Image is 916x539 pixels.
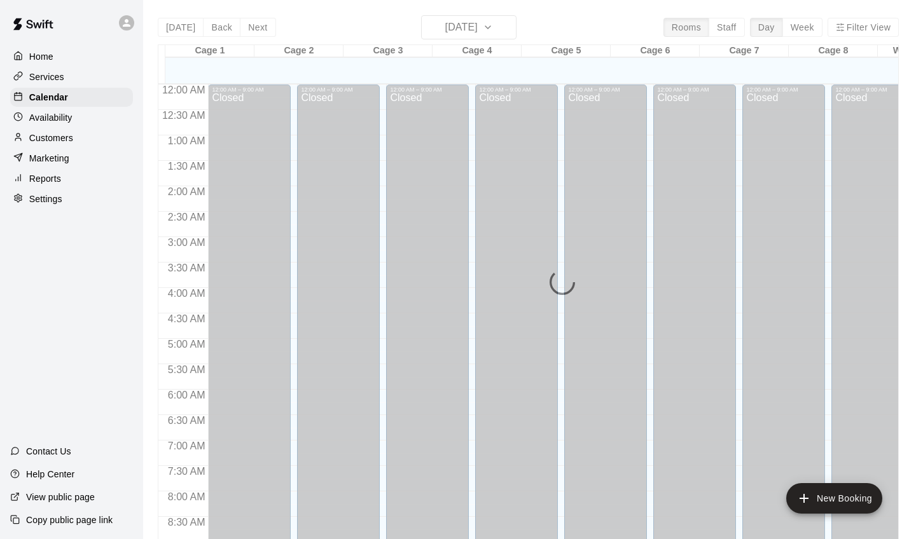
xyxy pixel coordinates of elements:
[165,415,209,426] span: 6:30 AM
[29,91,68,104] p: Calendar
[29,50,53,63] p: Home
[835,86,910,93] div: 12:00 AM – 9:00 AM
[165,313,209,324] span: 4:30 AM
[26,468,74,481] p: Help Center
[26,491,95,503] p: View public page
[165,237,209,248] span: 3:00 AM
[301,86,376,93] div: 12:00 AM – 9:00 AM
[29,71,64,83] p: Services
[10,88,133,107] a: Calendar
[10,149,133,168] a: Marketing
[165,466,209,477] span: 7:30 AM
[212,86,287,93] div: 12:00 AM – 9:00 AM
[29,111,73,124] p: Availability
[26,445,71,458] p: Contact Us
[159,110,209,121] span: 12:30 AM
[29,152,69,165] p: Marketing
[746,86,821,93] div: 12:00 AM – 9:00 AM
[165,212,209,222] span: 2:30 AM
[29,193,62,205] p: Settings
[165,440,209,451] span: 7:00 AM
[10,128,133,147] a: Customers
[165,491,209,502] span: 8:00 AM
[254,45,343,57] div: Cage 2
[786,483,882,514] button: add
[479,86,554,93] div: 12:00 AM – 9:00 AM
[165,161,209,172] span: 1:30 AM
[568,86,643,93] div: 12:00 AM – 9:00 AM
[29,172,61,185] p: Reports
[10,67,133,86] a: Services
[165,263,209,273] span: 3:30 AM
[159,85,209,95] span: 12:00 AM
[165,390,209,400] span: 6:00 AM
[165,288,209,299] span: 4:00 AM
[165,517,209,528] span: 8:30 AM
[26,514,113,526] p: Copy public page link
[611,45,700,57] div: Cage 6
[433,45,522,57] div: Cage 4
[165,364,209,375] span: 5:30 AM
[789,45,878,57] div: Cage 8
[165,339,209,350] span: 5:00 AM
[10,108,133,127] a: Availability
[343,45,433,57] div: Cage 3
[29,132,73,144] p: Customers
[657,86,732,93] div: 12:00 AM – 9:00 AM
[390,86,465,93] div: 12:00 AM – 9:00 AM
[10,189,133,208] a: Settings
[10,169,133,188] a: Reports
[700,45,789,57] div: Cage 7
[165,135,209,146] span: 1:00 AM
[10,47,133,66] a: Home
[522,45,611,57] div: Cage 5
[165,45,254,57] div: Cage 1
[165,186,209,197] span: 2:00 AM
